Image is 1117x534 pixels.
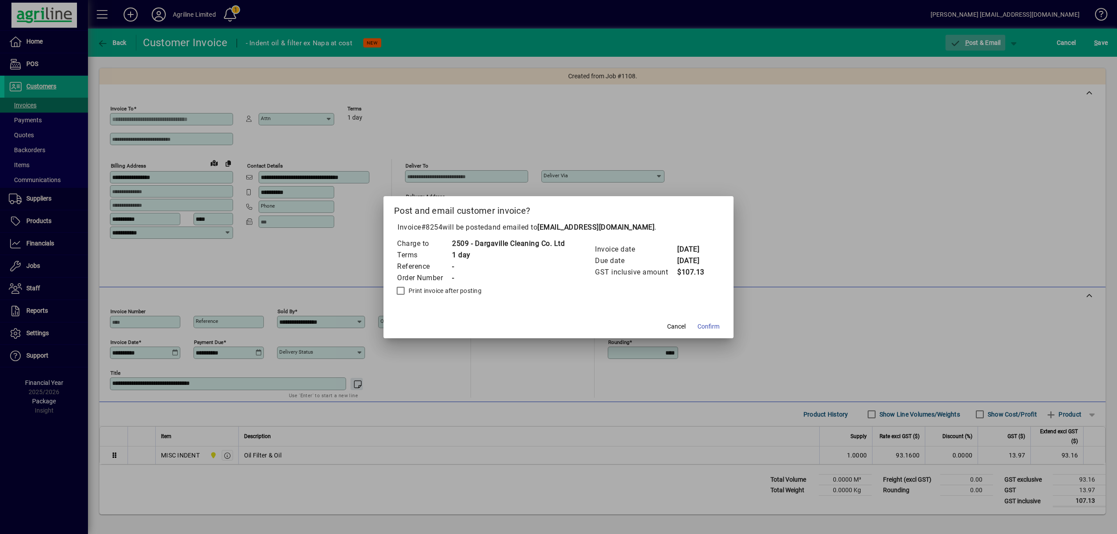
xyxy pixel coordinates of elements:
[595,267,677,278] td: GST inclusive amount
[677,244,712,255] td: [DATE]
[397,249,452,261] td: Terms
[595,255,677,267] td: Due date
[694,319,723,335] button: Confirm
[397,261,452,272] td: Reference
[397,238,452,249] td: Charge to
[677,255,712,267] td: [DATE]
[407,286,482,295] label: Print invoice after posting
[383,196,734,222] h2: Post and email customer invoice?
[452,249,565,261] td: 1 day
[452,272,565,284] td: -
[595,244,677,255] td: Invoice date
[677,267,712,278] td: $107.13
[537,223,654,231] b: [EMAIL_ADDRESS][DOMAIN_NAME]
[488,223,654,231] span: and emailed to
[452,238,565,249] td: 2509 - Dargaville Cleaning Co. Ltd
[394,222,723,233] p: Invoice will be posted .
[397,272,452,284] td: Order Number
[667,322,686,331] span: Cancel
[421,223,443,231] span: #8254
[697,322,719,331] span: Confirm
[452,261,565,272] td: -
[662,319,690,335] button: Cancel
